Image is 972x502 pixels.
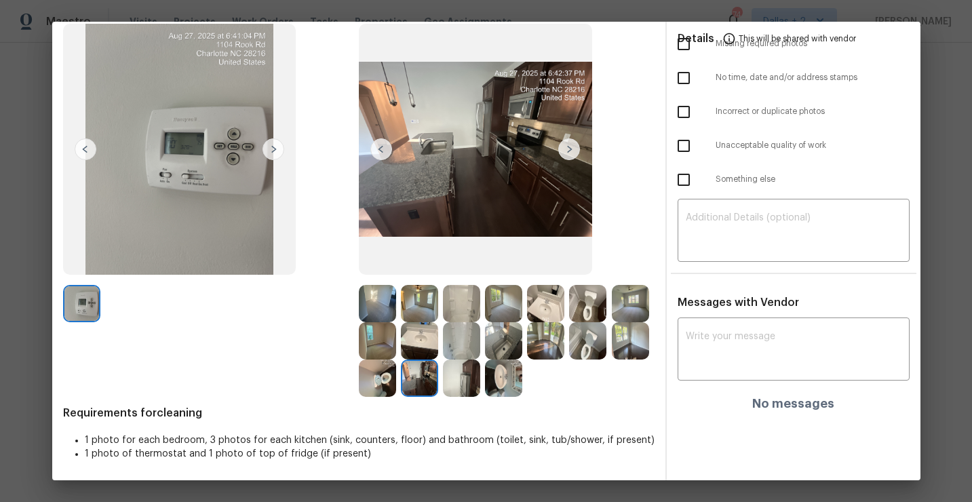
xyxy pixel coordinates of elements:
[85,433,655,447] li: 1 photo for each bedroom, 3 photos for each kitchen (sink, counters, floor) and bathroom (toilet,...
[263,138,284,160] img: right-chevron-button-url
[667,95,920,129] div: Incorrect or duplicate photos
[716,106,910,117] span: Incorrect or duplicate photos
[667,129,920,163] div: Unacceptable quality of work
[75,138,96,160] img: left-chevron-button-url
[752,397,834,410] h4: No messages
[678,22,714,54] span: Details
[667,61,920,95] div: No time, date and/or address stamps
[678,297,799,308] span: Messages with Vendor
[716,72,910,83] span: No time, date and/or address stamps
[370,138,392,160] img: left-chevron-button-url
[63,406,655,420] span: Requirements for cleaning
[739,22,856,54] span: This will be shared with vendor
[716,140,910,151] span: Unacceptable quality of work
[716,174,910,185] span: Something else
[558,138,580,160] img: right-chevron-button-url
[667,163,920,197] div: Something else
[85,447,655,461] li: 1 photo of thermostat and 1 photo of top of fridge (if present)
